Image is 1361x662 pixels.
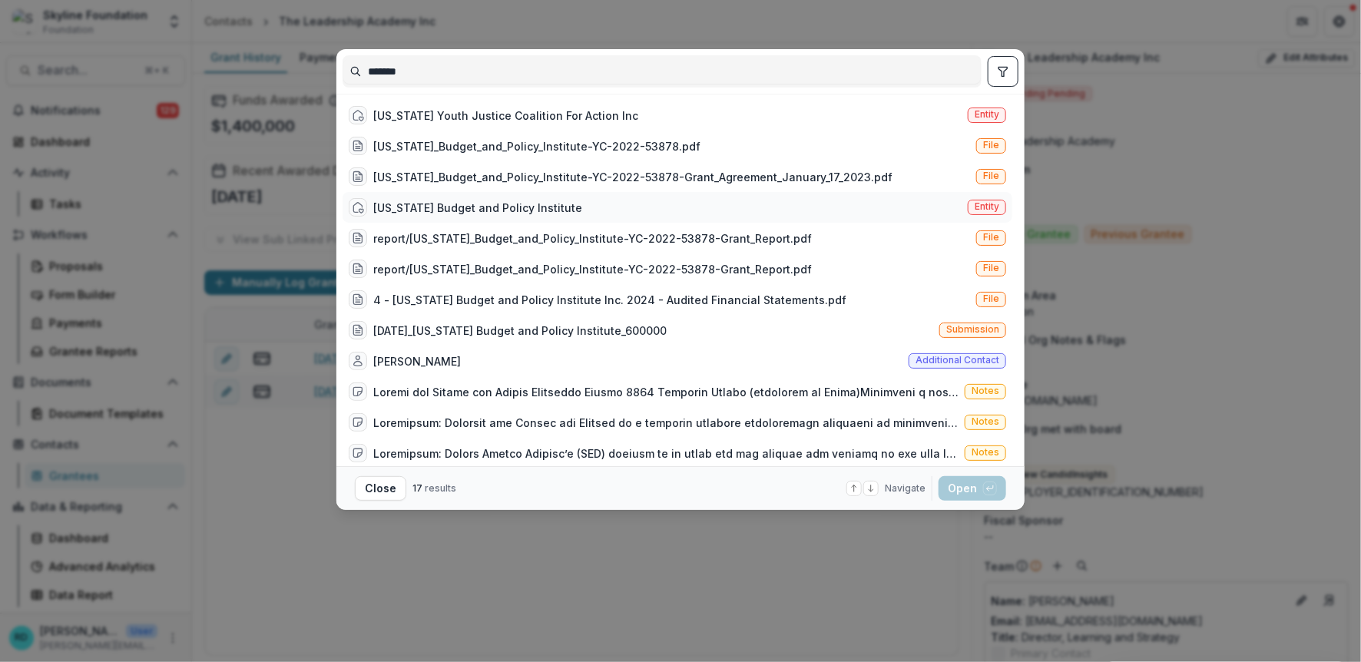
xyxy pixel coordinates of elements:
div: Loremi dol Sitame con Adipis Elitseddo Eiusmo 8864 Temporin Utlabo (etdolorem al Enima)Minimveni ... [373,384,959,400]
span: Entity [975,201,999,212]
span: File [983,170,999,181]
span: File [983,140,999,151]
span: File [983,232,999,243]
span: Notes [972,386,999,396]
div: report/[US_STATE]_Budget_and_Policy_Institute-YC-2022-53878-Grant_Report.pdf [373,230,812,247]
span: results [425,482,456,494]
div: Loremipsum: Dolors Ametco Adipisc’e (SED) doeiusm te in utlab etd mag aliquae adm veniamq no exe ... [373,445,959,462]
button: Open [939,476,1006,501]
span: Navigate [885,482,926,495]
span: Notes [972,416,999,427]
button: toggle filters [988,56,1018,87]
div: report/[US_STATE]_Budget_and_Policy_Institute-YC-2022-53878-Grant_Report.pdf [373,261,812,277]
span: 17 [412,482,422,494]
span: Notes [972,447,999,458]
div: [US_STATE] Youth Justice Coalition For Action Inc [373,108,638,124]
span: File [983,293,999,304]
div: [PERSON_NAME] [373,353,461,369]
div: Loremipsum: Dolorsit ame Consec adi Elitsed do e temporin utlabore etdoloremagn aliquaeni ad mini... [373,415,959,431]
div: [DATE]_[US_STATE] Budget and Policy Institute_600000 [373,323,667,339]
div: [US_STATE] Budget and Policy Institute [373,200,582,216]
div: [US_STATE]_Budget_and_Policy_Institute-YC-2022-53878.pdf [373,138,700,154]
span: Additional contact [916,355,999,366]
div: [US_STATE]_Budget_and_Policy_Institute-YC-2022-53878-Grant_Agreement_January_17_2023.pdf [373,169,892,185]
span: Entity [975,109,999,120]
span: Submission [946,324,999,335]
div: 4 - [US_STATE] Budget and Policy Institute Inc. 2024 - Audited Financial Statements.pdf [373,292,846,308]
button: Close [355,476,406,501]
span: File [983,263,999,273]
